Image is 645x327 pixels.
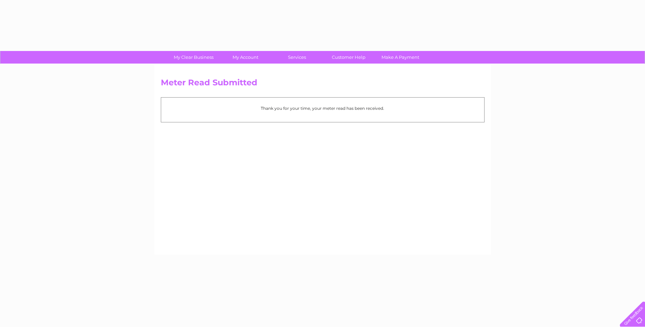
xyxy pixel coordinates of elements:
[166,51,222,64] a: My Clear Business
[269,51,325,64] a: Services
[217,51,273,64] a: My Account
[161,78,485,91] h2: Meter Read Submitted
[321,51,377,64] a: Customer Help
[372,51,428,64] a: Make A Payment
[165,105,481,111] p: Thank you for your time, your meter read has been received.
